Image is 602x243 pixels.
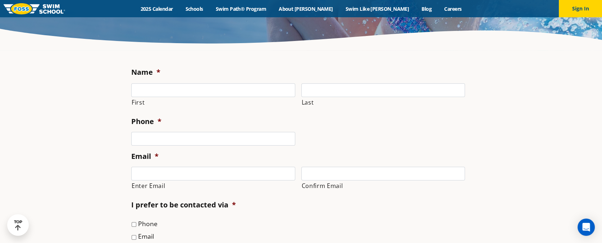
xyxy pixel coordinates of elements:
label: Phone [131,117,161,126]
label: Confirm Email [302,181,465,191]
label: Email [138,231,154,241]
label: Phone [138,219,158,228]
label: I prefer to be contacted via [131,200,236,210]
div: Open Intercom Messenger [578,219,595,236]
a: Blog [415,5,438,12]
label: Enter Email [132,181,295,191]
input: First name [131,83,295,97]
a: Swim Path® Program [209,5,272,12]
label: Last [302,97,465,107]
div: TOP [14,220,22,231]
a: Swim Like [PERSON_NAME] [339,5,415,12]
label: Email [131,152,159,161]
label: Name [131,68,160,77]
a: Careers [438,5,468,12]
a: About [PERSON_NAME] [273,5,339,12]
label: First [132,97,295,107]
img: FOSS Swim School Logo [4,3,65,14]
input: Last name [301,83,465,97]
a: Schools [179,5,209,12]
a: 2025 Calendar [134,5,179,12]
